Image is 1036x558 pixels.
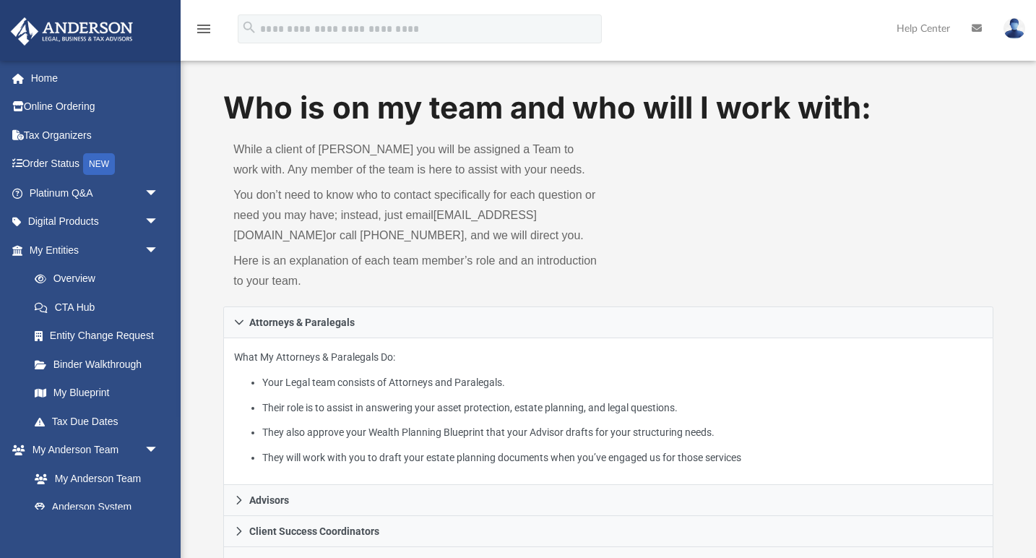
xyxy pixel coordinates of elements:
span: arrow_drop_down [144,207,173,237]
a: [EMAIL_ADDRESS][DOMAIN_NAME] [233,209,537,241]
span: Advisors [249,495,289,505]
span: Attorneys & Paralegals [249,317,355,327]
a: Online Ordering [10,93,181,121]
a: My Anderson Team [20,464,166,493]
a: My Anderson Teamarrow_drop_down [10,436,173,465]
a: Overview [20,265,181,293]
a: Client Success Coordinators [223,516,993,547]
span: arrow_drop_down [144,236,173,265]
a: Platinum Q&Aarrow_drop_down [10,179,181,207]
span: arrow_drop_down [144,179,173,208]
i: menu [195,20,212,38]
a: Digital Productsarrow_drop_down [10,207,181,236]
a: My Entitiesarrow_drop_down [10,236,181,265]
div: Attorneys & Paralegals [223,338,993,485]
p: Here is an explanation of each team member’s role and an introduction to your team. [233,251,598,291]
a: Home [10,64,181,93]
a: menu [195,27,212,38]
li: Their role is to assist in answering your asset protection, estate planning, and legal questions. [262,399,982,417]
a: Tax Due Dates [20,407,181,436]
a: Order StatusNEW [10,150,181,179]
a: Anderson System [20,493,173,522]
span: arrow_drop_down [144,436,173,465]
img: User Pic [1003,18,1025,39]
p: What My Attorneys & Paralegals Do: [234,348,983,466]
span: Client Success Coordinators [249,526,379,536]
h1: Who is on my team and who will I work with: [223,87,993,129]
a: Attorneys & Paralegals [223,306,993,338]
div: NEW [83,153,115,175]
a: Tax Organizers [10,121,181,150]
a: My Blueprint [20,379,173,408]
a: CTA Hub [20,293,181,322]
a: Entity Change Request [20,322,181,351]
p: You don’t need to know who to contact specifically for each question or need you may have; instea... [233,185,598,246]
i: search [241,20,257,35]
li: They also approve your Wealth Planning Blueprint that your Advisor drafts for your structuring ne... [262,424,982,442]
a: Advisors [223,485,993,516]
a: Binder Walkthrough [20,350,181,379]
li: Your Legal team consists of Attorneys and Paralegals. [262,374,982,392]
img: Anderson Advisors Platinum Portal [7,17,137,46]
p: While a client of [PERSON_NAME] you will be assigned a Team to work with. Any member of the team ... [233,139,598,180]
li: They will work with you to draft your estate planning documents when you’ve engaged us for those ... [262,449,982,467]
